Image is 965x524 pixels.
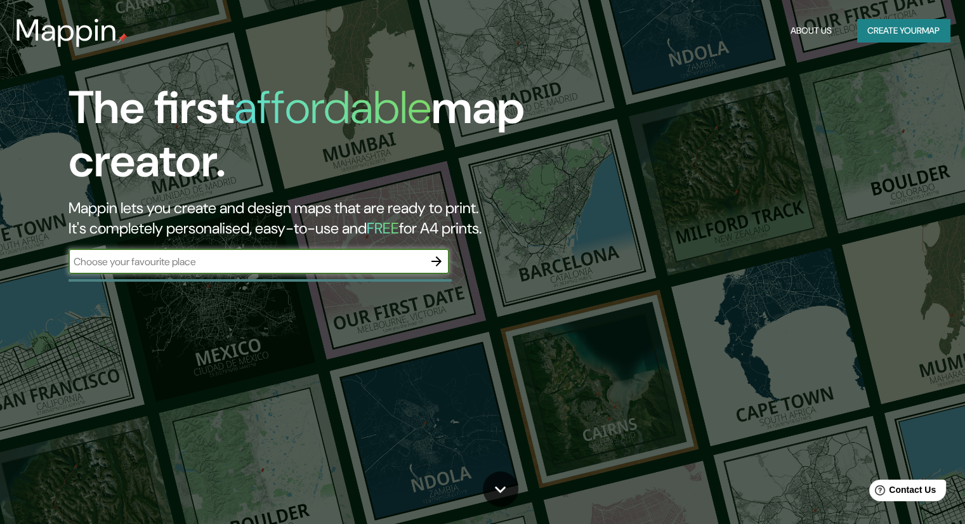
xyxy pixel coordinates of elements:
[234,78,431,137] h1: affordable
[857,19,950,43] button: Create yourmap
[367,218,399,238] h5: FREE
[117,33,128,43] img: mappin-pin
[69,198,551,239] h2: Mappin lets you create and design maps that are ready to print. It's completely personalised, eas...
[69,254,424,269] input: Choose your favourite place
[852,475,951,510] iframe: Help widget launcher
[69,81,551,198] h1: The first map creator.
[785,19,837,43] button: About Us
[15,13,117,48] h3: Mappin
